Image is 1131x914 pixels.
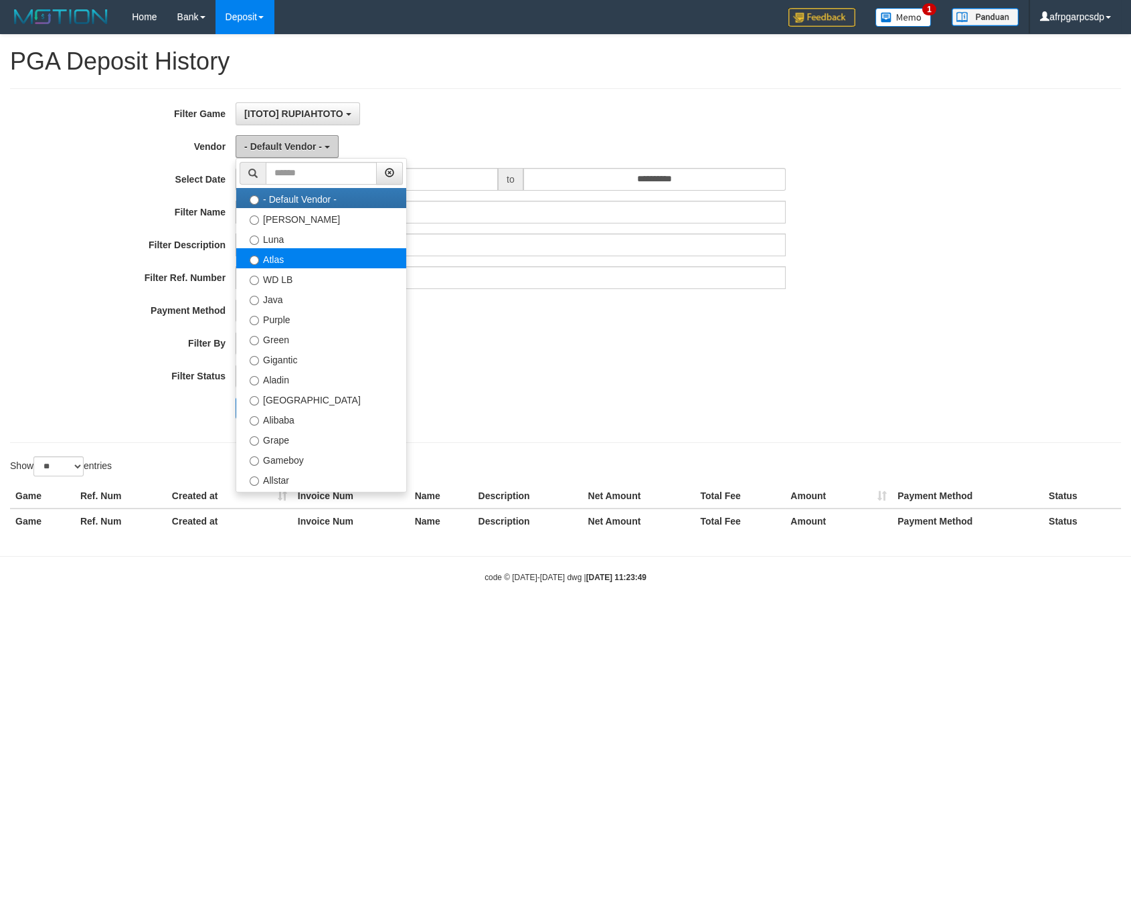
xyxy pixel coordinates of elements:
[244,108,343,119] span: [ITOTO] RUPIAHTOTO
[236,268,406,288] label: WD LB
[250,276,259,285] input: WD LB
[582,509,695,533] th: Net Amount
[33,456,84,476] select: Showentries
[952,8,1019,26] img: panduan.png
[250,476,259,486] input: Allstar
[236,102,359,125] button: [ITOTO] RUPIAHTOTO
[695,484,785,509] th: Total Fee
[236,329,406,349] label: Green
[236,248,406,268] label: Atlas
[250,416,259,426] input: Alibaba
[244,141,322,152] span: - Default Vendor -
[586,573,646,582] strong: [DATE] 11:23:49
[250,336,259,345] input: Green
[75,509,167,533] th: Ref. Num
[10,484,75,509] th: Game
[788,8,855,27] img: Feedback.jpg
[1043,509,1121,533] th: Status
[250,296,259,305] input: Java
[250,236,259,245] input: Luna
[236,288,406,308] label: Java
[498,168,523,191] span: to
[892,509,1043,533] th: Payment Method
[10,509,75,533] th: Game
[10,7,112,27] img: MOTION_logo.png
[236,489,406,509] label: Xtr
[10,456,112,476] label: Show entries
[236,188,406,208] label: - Default Vendor -
[250,456,259,466] input: Gameboy
[695,509,785,533] th: Total Fee
[892,484,1043,509] th: Payment Method
[236,429,406,449] label: Grape
[250,195,259,205] input: - Default Vendor -
[75,484,167,509] th: Ref. Num
[236,449,406,469] label: Gameboy
[236,308,406,329] label: Purple
[1043,484,1121,509] th: Status
[250,316,259,325] input: Purple
[250,436,259,446] input: Grape
[167,484,292,509] th: Created at
[473,484,583,509] th: Description
[785,484,892,509] th: Amount
[582,484,695,509] th: Net Amount
[167,509,292,533] th: Created at
[250,396,259,405] input: [GEOGRAPHIC_DATA]
[236,208,406,228] label: [PERSON_NAME]
[236,369,406,389] label: Aladin
[236,135,339,158] button: - Default Vendor -
[236,349,406,369] label: Gigantic
[250,376,259,385] input: Aladin
[10,48,1121,75] h1: PGA Deposit History
[250,256,259,265] input: Atlas
[875,8,932,27] img: Button%20Memo.svg
[922,3,936,15] span: 1
[250,215,259,225] input: [PERSON_NAME]
[292,509,410,533] th: Invoice Num
[236,389,406,409] label: [GEOGRAPHIC_DATA]
[250,356,259,365] input: Gigantic
[785,509,892,533] th: Amount
[236,469,406,489] label: Allstar
[473,509,583,533] th: Description
[236,228,406,248] label: Luna
[410,484,473,509] th: Name
[485,573,646,582] small: code © [DATE]-[DATE] dwg |
[410,509,473,533] th: Name
[292,484,410,509] th: Invoice Num
[236,409,406,429] label: Alibaba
